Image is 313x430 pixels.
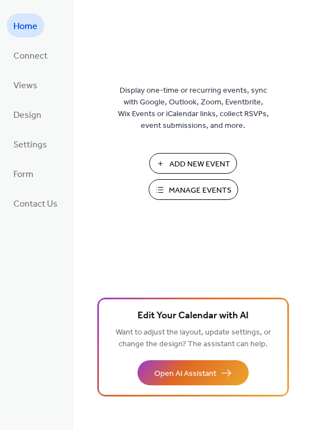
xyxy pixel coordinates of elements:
span: Contact Us [13,195,58,213]
a: Settings [7,132,54,156]
a: Connect [7,43,54,67]
a: Design [7,102,48,126]
a: Home [7,13,44,37]
span: Form [13,166,34,183]
span: Home [13,18,37,35]
span: Edit Your Calendar with AI [137,308,249,324]
span: Views [13,77,37,94]
a: Contact Us [7,191,64,215]
button: Manage Events [149,179,238,200]
span: Design [13,107,41,124]
span: Open AI Assistant [154,368,216,380]
span: Manage Events [169,185,231,197]
a: Form [7,161,40,185]
span: Add New Event [169,159,230,170]
a: Views [7,73,44,97]
span: Connect [13,47,48,65]
button: Add New Event [149,153,237,174]
button: Open AI Assistant [137,360,249,385]
span: Want to adjust the layout, update settings, or change the design? The assistant can help. [116,325,271,352]
span: Settings [13,136,47,154]
span: Display one-time or recurring events, sync with Google, Outlook, Zoom, Eventbrite, Wix Events or ... [118,85,269,132]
